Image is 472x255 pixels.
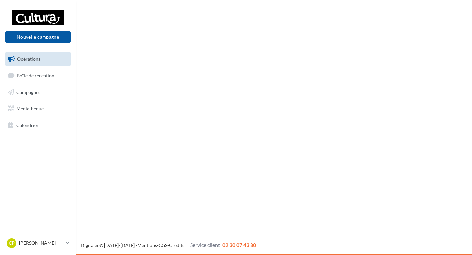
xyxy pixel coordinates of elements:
a: Médiathèque [4,102,72,116]
span: Service client [190,242,220,248]
span: 02 30 07 43 80 [222,242,256,248]
span: CP [9,240,15,246]
span: Boîte de réception [17,72,54,78]
span: Campagnes [16,89,40,95]
a: Crédits [169,242,184,248]
a: Boîte de réception [4,69,72,83]
a: Digitaleo [81,242,100,248]
a: Calendrier [4,118,72,132]
a: Opérations [4,52,72,66]
p: [PERSON_NAME] [19,240,63,246]
a: Campagnes [4,85,72,99]
span: © [DATE]-[DATE] - - - [81,242,256,248]
span: Opérations [17,56,40,62]
a: CGS [159,242,167,248]
a: Mentions [137,242,157,248]
a: CP [PERSON_NAME] [5,237,71,249]
span: Calendrier [16,122,39,127]
span: Médiathèque [16,106,44,111]
button: Nouvelle campagne [5,31,71,42]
